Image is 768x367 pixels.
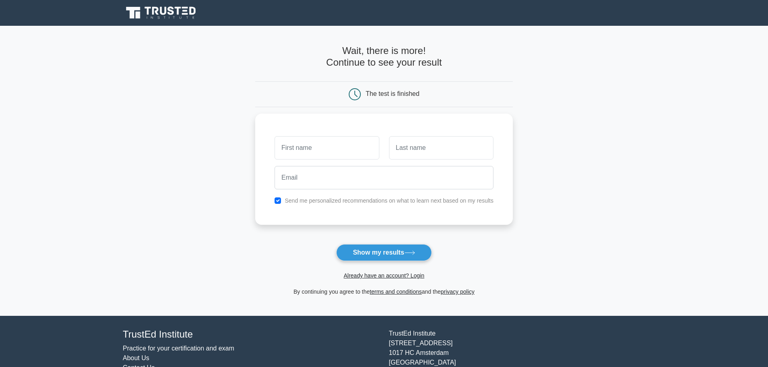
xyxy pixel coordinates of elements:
button: Show my results [336,244,431,261]
a: About Us [123,355,150,361]
h4: TrustEd Institute [123,329,379,340]
input: First name [275,136,379,160]
h4: Wait, there is more! Continue to see your result [255,45,513,68]
input: Email [275,166,493,189]
a: terms and conditions [370,288,422,295]
a: privacy policy [441,288,475,295]
a: Already have an account? Login [343,272,424,279]
a: Practice for your certification and exam [123,345,235,352]
div: By continuing you agree to the and the [250,287,518,297]
input: Last name [389,136,493,160]
div: The test is finished [366,90,419,97]
label: Send me personalized recommendations on what to learn next based on my results [285,197,493,204]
